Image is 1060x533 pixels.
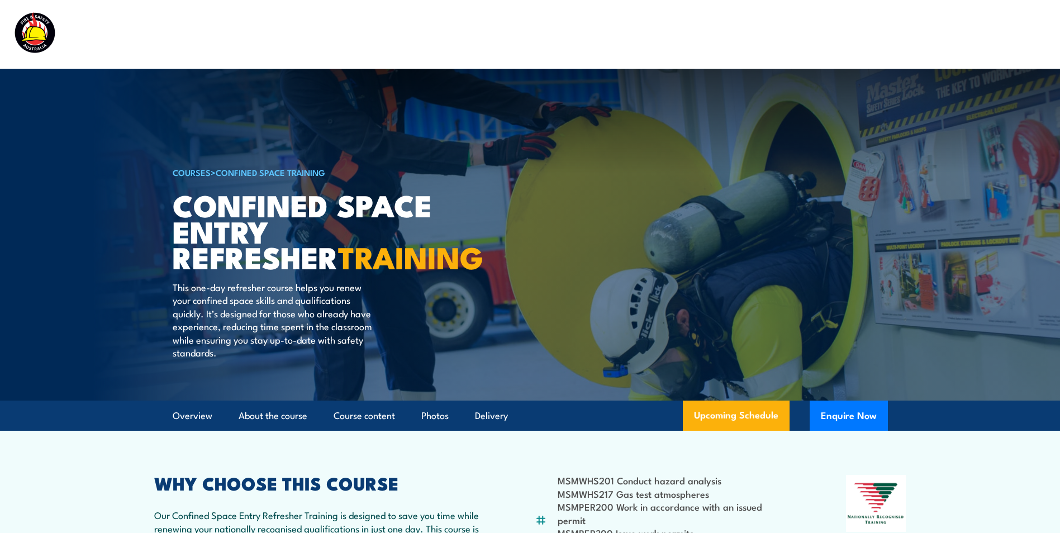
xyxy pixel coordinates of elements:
a: Confined Space Training [216,166,325,178]
img: Nationally Recognised Training logo. [846,475,906,532]
h6: > [173,165,449,179]
strong: TRAINING [338,233,483,279]
a: COURSES [173,166,211,178]
li: MSMWHS217 Gas test atmospheres [558,487,792,500]
li: MSMPER200 Work in accordance with an issued permit [558,500,792,526]
a: Learner Portal [885,20,948,49]
a: Contact [972,20,1007,49]
a: About the course [239,401,307,431]
h2: WHY CHOOSE THIS COURSE [154,475,481,491]
h1: Confined Space Entry Refresher [173,192,449,270]
a: Overview [173,401,212,431]
a: Upcoming Schedule [683,401,790,431]
a: Photos [421,401,449,431]
a: Delivery [475,401,508,431]
a: Course Calendar [513,20,587,49]
li: MSMWHS201 Conduct hazard analysis [558,474,792,487]
a: Emergency Response Services [612,20,745,49]
a: Courses [453,20,488,49]
a: Course content [334,401,395,431]
button: Enquire Now [810,401,888,431]
p: This one-day refresher course helps you renew your confined space skills and qualifications quick... [173,280,377,359]
a: About Us [769,20,811,49]
a: News [835,20,860,49]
